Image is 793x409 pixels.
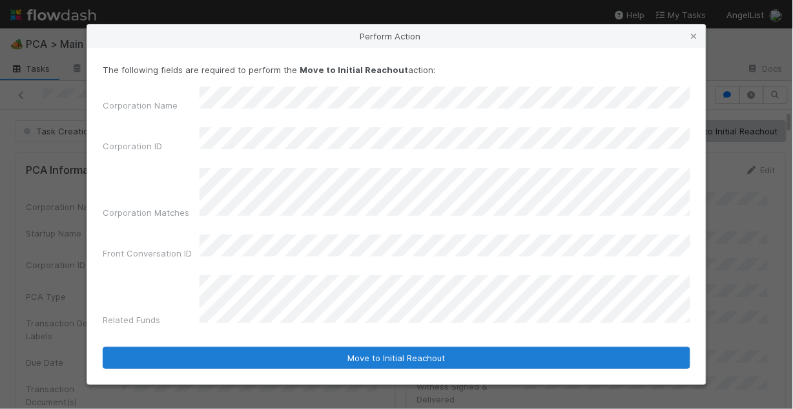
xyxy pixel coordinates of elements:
label: Front Conversation ID [103,247,192,260]
label: Corporation ID [103,140,162,152]
strong: Move to Initial Reachout [300,65,408,75]
label: Related Funds [103,313,160,326]
label: Corporation Name [103,99,178,112]
label: Corporation Matches [103,206,189,219]
div: Perform Action [87,25,706,48]
button: Move to Initial Reachout [103,347,690,369]
p: The following fields are required to perform the action: [103,63,690,76]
